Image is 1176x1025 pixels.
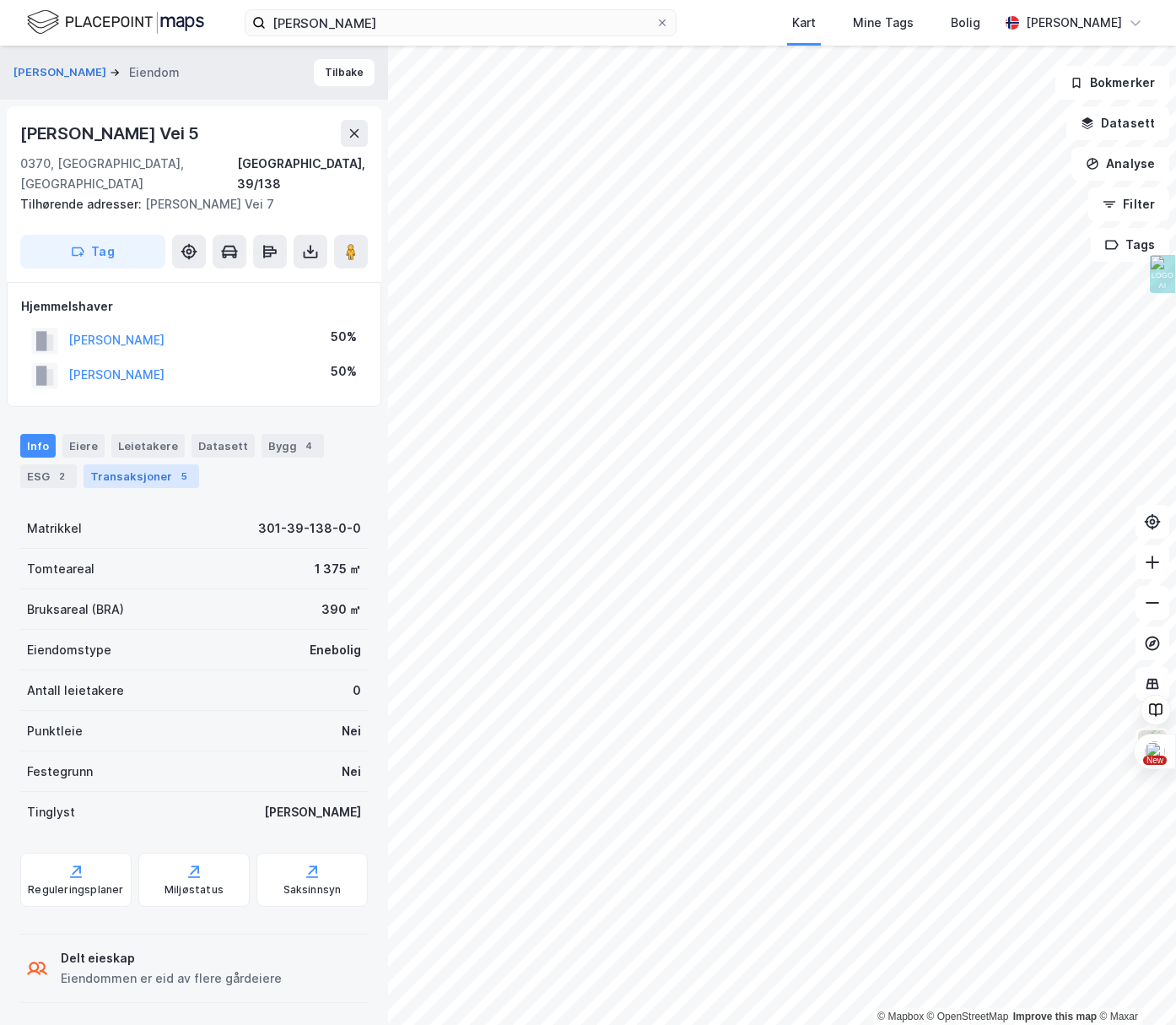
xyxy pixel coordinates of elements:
div: Delt eieskap [61,948,282,968]
div: [PERSON_NAME] [1026,13,1122,33]
div: 50% [331,361,357,382]
div: Hjemmelshaver [21,296,367,317]
div: [PERSON_NAME] [264,802,361,822]
div: 1 375 ㎡ [315,559,361,579]
div: 0370, [GEOGRAPHIC_DATA], [GEOGRAPHIC_DATA] [20,154,237,194]
a: Mapbox [877,1011,924,1022]
div: Kart [792,13,816,33]
div: Reguleringsplaner [28,883,123,897]
div: Punktleie [27,721,83,741]
button: Datasett [1066,106,1169,140]
div: Kontrollprogram for chat [1092,944,1176,1025]
div: Eiendom [129,62,180,83]
button: Analyse [1071,147,1169,181]
button: [PERSON_NAME] [13,64,110,81]
span: Tilhørende adresser: [20,197,145,211]
div: Eiere [62,434,105,458]
div: [GEOGRAPHIC_DATA], 39/138 [237,154,368,194]
div: [PERSON_NAME] Vei 5 [20,120,202,147]
div: Datasett [192,434,255,458]
div: Miljøstatus [165,883,224,897]
div: [PERSON_NAME] Vei 7 [20,194,354,214]
div: Bruksareal (BRA) [27,599,124,620]
div: Nei [342,721,361,741]
button: Filter [1088,187,1169,221]
div: 50% [331,327,357,347]
button: Tag [20,235,165,268]
div: 0 [353,681,361,701]
div: Festegrunn [27,762,93,782]
div: Antall leietakere [27,681,124,701]
div: 301-39-138-0-0 [258,518,361,539]
div: 2 [53,468,70,485]
div: ESG [20,464,77,488]
button: Bokmerker [1055,66,1169,100]
div: Leietakere [111,434,185,458]
input: Søk på adresse, matrikkel, gårdeiere, leietakere eller personer [266,10,655,35]
div: Bolig [951,13,980,33]
div: 4 [300,437,317,454]
div: Enebolig [310,640,361,660]
iframe: Chat Widget [1092,944,1176,1025]
div: Nei [342,762,361,782]
div: Tomteareal [27,559,94,579]
div: 5 [175,468,192,485]
button: Tags [1091,228,1169,262]
div: Transaksjoner [84,464,199,488]
div: Tinglyst [27,802,75,822]
div: Eiendomstype [27,640,111,660]
img: logo.f888ab2527a4732fd821a326f86c7f29.svg [27,8,204,37]
div: Mine Tags [853,13,914,33]
div: Saksinnsyn [283,883,342,897]
div: Bygg [262,434,324,458]
div: Info [20,434,56,458]
a: Improve this map [1013,1011,1097,1022]
div: Matrikkel [27,518,82,539]
div: Eiendommen er eid av flere gårdeiere [61,968,282,989]
button: Tilbake [314,59,375,86]
a: OpenStreetMap [927,1011,1009,1022]
div: 390 ㎡ [321,599,361,620]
